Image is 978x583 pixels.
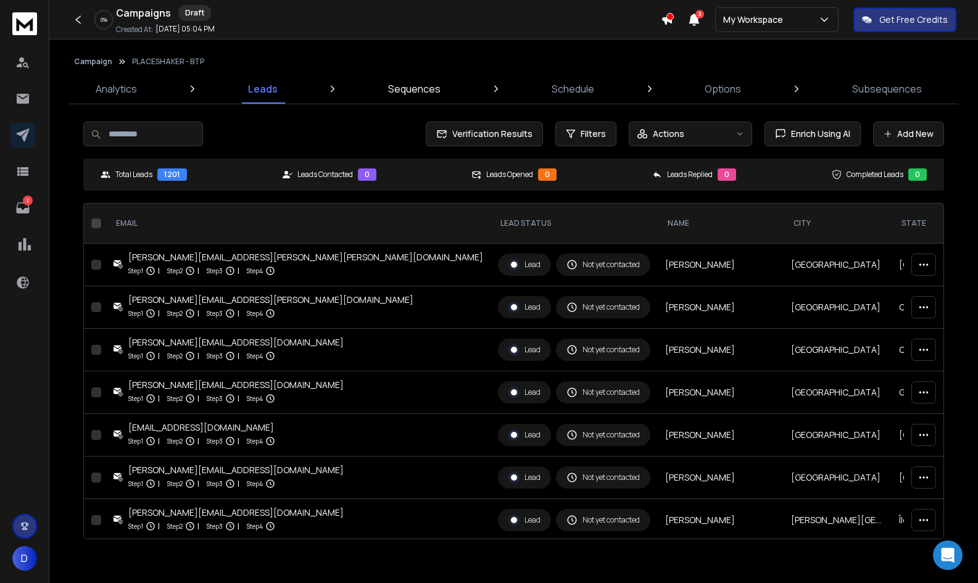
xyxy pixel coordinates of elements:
div: [PERSON_NAME][EMAIL_ADDRESS][PERSON_NAME][DOMAIN_NAME] [128,294,413,306]
img: tab_domain_overview_orange.svg [50,72,60,81]
td: [GEOGRAPHIC_DATA] [784,244,892,286]
p: | [238,307,239,320]
p: Schedule [552,81,594,96]
p: Analytics [96,81,137,96]
div: [PERSON_NAME][EMAIL_ADDRESS][DOMAIN_NAME] [128,507,344,519]
p: | [158,307,160,320]
button: Add New [873,122,944,146]
p: Step 1 [128,265,143,277]
p: | [197,478,199,490]
p: Step 3 [207,350,223,362]
div: v 4.0.25 [35,20,60,30]
p: | [158,265,160,277]
th: EMAIL [106,204,491,244]
td: [PERSON_NAME] [658,414,784,457]
p: Step 2 [167,435,183,447]
p: Step 4 [247,478,263,490]
a: Subsequences [845,74,929,104]
td: [PERSON_NAME] [658,329,784,371]
p: Actions [653,128,684,140]
div: Not yet contacted [566,387,640,398]
p: Step 1 [128,307,143,320]
td: [PERSON_NAME] [658,371,784,414]
p: Total Leads [115,170,152,180]
div: Lead [508,302,541,313]
button: Verification Results [426,122,543,146]
td: [GEOGRAPHIC_DATA] [784,457,892,499]
p: Step 3 [207,435,223,447]
p: Step 4 [247,307,263,320]
div: Lead [508,472,541,483]
div: Not yet contacted [566,302,640,313]
div: Draft [178,5,211,21]
p: Step 4 [247,520,263,532]
p: Subsequences [852,81,922,96]
p: Step 3 [207,265,223,277]
p: Options [705,81,741,96]
p: Step 2 [167,392,183,405]
span: 3 [695,10,704,19]
p: | [158,520,160,532]
p: Step 1 [128,478,143,490]
button: D [12,546,37,571]
a: Schedule [544,74,602,104]
p: 0 % [101,16,107,23]
p: Step 1 [128,435,143,447]
p: | [238,478,239,490]
div: Not yet contacted [566,515,640,526]
div: Domaine [64,73,95,81]
p: Leads Replied [667,170,713,180]
p: Leads Opened [486,170,533,180]
p: Step 1 [128,392,143,405]
p: Get Free Credits [879,14,948,26]
p: | [197,520,199,532]
a: Sequences [381,74,448,104]
div: Mots-clés [154,73,189,81]
td: [PERSON_NAME] [658,457,784,499]
p: | [197,435,199,447]
td: [PERSON_NAME] [658,499,784,542]
a: Analytics [88,74,144,104]
div: Not yet contacted [566,344,640,355]
p: | [158,478,160,490]
h1: Campaigns [116,6,171,20]
button: Enrich Using AI [765,122,861,146]
th: LEAD STATUS [491,204,658,244]
p: Step 2 [167,265,183,277]
div: 0 [358,168,376,181]
div: Open Intercom Messenger [933,540,963,570]
span: Enrich Using AI [786,128,850,140]
th: City [784,204,892,244]
p: Step 3 [207,307,223,320]
p: Step 2 [167,520,183,532]
a: Options [697,74,748,104]
p: Step 1 [128,520,143,532]
td: [GEOGRAPHIC_DATA] [784,329,892,371]
p: | [238,265,239,277]
img: logo_orange.svg [20,20,30,30]
p: Step 4 [247,350,263,362]
span: Verification Results [447,128,533,140]
p: Created At: [116,25,153,35]
td: [PERSON_NAME] [658,244,784,286]
div: [PERSON_NAME][EMAIL_ADDRESS][DOMAIN_NAME] [128,464,344,476]
img: logo [12,12,37,35]
p: Step 4 [247,265,263,277]
div: Lead [508,429,541,440]
div: Not yet contacted [566,429,640,440]
p: Step 3 [207,520,223,532]
p: | [158,350,160,362]
p: PLACESHAKER - BTP [132,57,204,67]
p: | [238,435,239,447]
div: 0 [538,168,557,181]
p: | [238,392,239,405]
img: website_grey.svg [20,32,30,42]
div: Lead [508,344,541,355]
button: Get Free Credits [853,7,956,32]
p: [DATE] 05:04 PM [155,24,215,34]
button: Campaign [74,57,112,67]
div: Domaine: [URL] [32,32,91,42]
p: Step 3 [207,478,223,490]
p: Step 3 [207,392,223,405]
td: [GEOGRAPHIC_DATA] [784,371,892,414]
